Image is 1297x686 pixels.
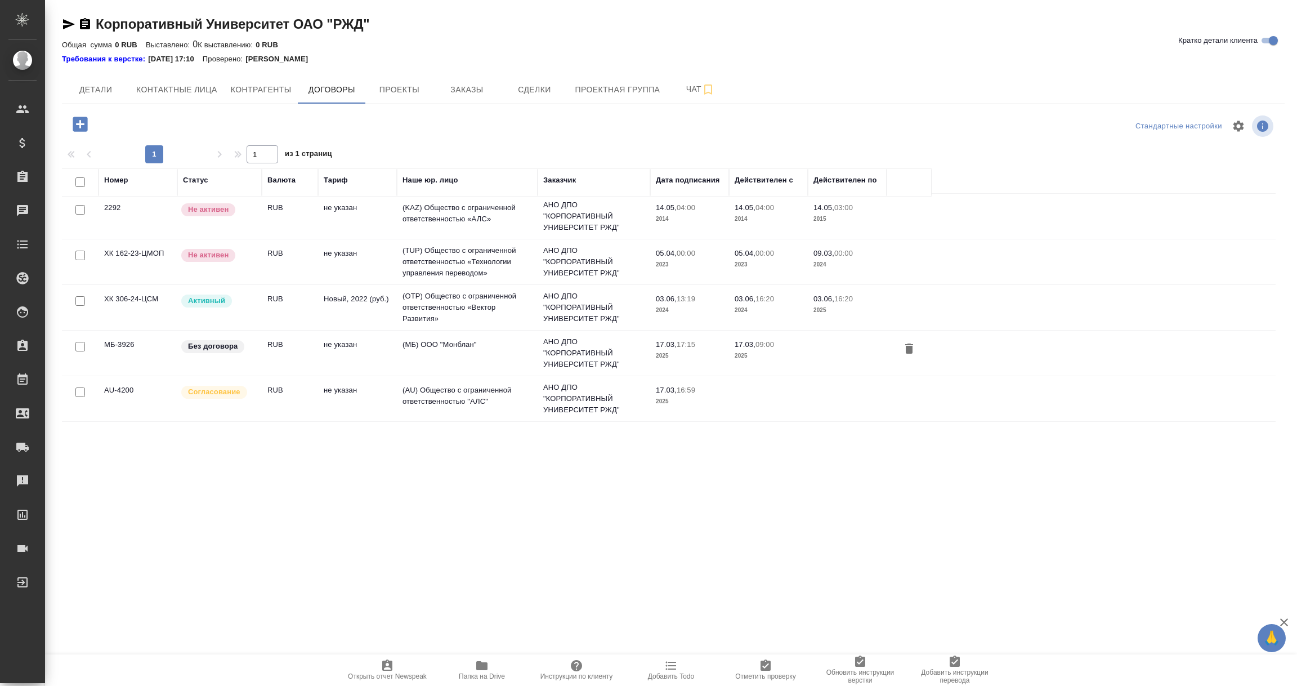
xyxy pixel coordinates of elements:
[397,239,538,284] td: (TUP) Общество с ограниченной ответственностью «Технологии управления переводом»
[397,285,538,330] td: (OTP) Общество с ограниченной ответственностью «Вектор Развития»
[99,288,177,327] td: ХК 306-24-ЦСМ
[198,41,256,49] p: К выставлению:
[96,16,370,32] a: Корпоративный Университет ОАО "РЖД"
[256,41,287,49] p: 0 RUB
[813,305,881,316] p: 2025
[115,41,146,49] p: 0 RUB
[305,83,359,97] span: Договоры
[262,379,318,418] td: RUB
[656,259,723,270] p: 2023
[677,295,695,303] p: 13:19
[188,204,229,215] p: Не активен
[656,305,723,316] p: 2024
[575,83,660,97] span: Проектная группа
[813,203,834,212] p: 14.05,
[62,38,1285,51] div: 0
[900,339,919,360] button: Удалить
[231,83,292,97] span: Контрагенты
[755,249,774,257] p: 00:00
[677,386,695,394] p: 16:59
[324,175,348,186] div: Тариф
[656,386,677,394] p: 17.03,
[62,17,75,31] button: Скопировать ссылку для ЯМессенджера
[656,295,677,303] p: 03.06,
[402,175,458,186] div: Наше юр. лицо
[1252,115,1276,137] span: Посмотреть информацию
[834,203,853,212] p: 03:00
[1258,624,1286,652] button: 🙏
[183,175,208,186] div: Статус
[755,203,774,212] p: 04:00
[62,54,148,65] div: Нажми, чтобы открыть папку с инструкцией
[262,242,318,282] td: RUB
[656,396,723,407] p: 2025
[735,203,755,212] p: 14.05,
[99,379,177,418] td: AU-4200
[397,333,538,373] td: (МБ) ООО "Монблан"
[318,242,397,282] td: не указан
[318,379,397,418] td: не указан
[735,350,802,362] p: 2025
[1178,35,1258,46] span: Кратко детали клиента
[813,249,834,257] p: 09.03,
[62,54,148,65] a: Требования к верстке:
[834,249,853,257] p: 00:00
[813,295,834,303] p: 03.06,
[673,82,727,96] span: Чат
[677,249,695,257] p: 00:00
[813,259,881,270] p: 2024
[245,54,316,65] p: [PERSON_NAME]
[188,295,225,306] p: Активный
[62,41,115,49] p: Общая сумма
[99,242,177,282] td: ХК 162-23-ЦМОП
[507,83,561,97] span: Сделки
[735,305,802,316] p: 2024
[1262,626,1281,650] span: 🙏
[677,203,695,212] p: 04:00
[104,175,128,186] div: Номер
[701,83,715,96] svg: Подписаться
[318,333,397,373] td: не указан
[755,295,774,303] p: 16:20
[735,259,802,270] p: 2023
[188,341,238,352] p: Без договора
[318,288,397,327] td: Новый, 2022 (руб.)
[1133,118,1225,135] div: split button
[397,197,538,236] td: (KAZ) Общество с ограниченной ответственностью «АЛС»
[440,83,494,97] span: Заказы
[318,197,397,236] td: не указан
[372,83,426,97] span: Проекты
[146,41,193,49] p: Выставлено:
[285,147,332,163] span: из 1 страниц
[735,213,802,225] p: 2014
[1225,113,1252,140] span: Настроить таблицу
[735,249,755,257] p: 05.04,
[69,83,123,97] span: Детали
[813,213,881,225] p: 2015
[136,83,217,97] span: Контактные лица
[735,340,755,349] p: 17.03,
[543,291,645,324] p: АНО ДПО "КОРПОРАТИВНЫЙ УНИВЕРСИТЕТ РЖД"
[656,350,723,362] p: 2025
[735,175,793,186] div: Действителен с
[262,288,318,327] td: RUB
[78,17,92,31] button: Скопировать ссылку
[99,333,177,373] td: МБ-3926
[834,295,853,303] p: 16:20
[148,54,203,65] p: [DATE] 17:10
[397,379,538,418] td: (AU) Общество с ограниченной ответственностью "АЛС"
[65,113,96,136] button: Добавить договор
[188,250,229,261] p: Не активен
[656,203,677,212] p: 14.05,
[656,340,677,349] p: 17.03,
[677,340,695,349] p: 17:15
[99,197,177,236] td: 2292
[262,333,318,373] td: RUB
[543,336,645,370] p: АНО ДПО "КОРПОРАТИВНЫЙ УНИВЕРСИТЕТ РЖД"
[656,175,720,186] div: Дата подписания
[262,197,318,236] td: RUB
[735,295,755,303] p: 03.06,
[755,340,774,349] p: 09:00
[543,199,645,233] p: АНО ДПО "КОРПОРАТИВНЫЙ УНИВЕРСИТЕТ РЖД"
[543,245,645,279] p: АНО ДПО "КОРПОРАТИВНЫЙ УНИВЕРСИТЕТ РЖД"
